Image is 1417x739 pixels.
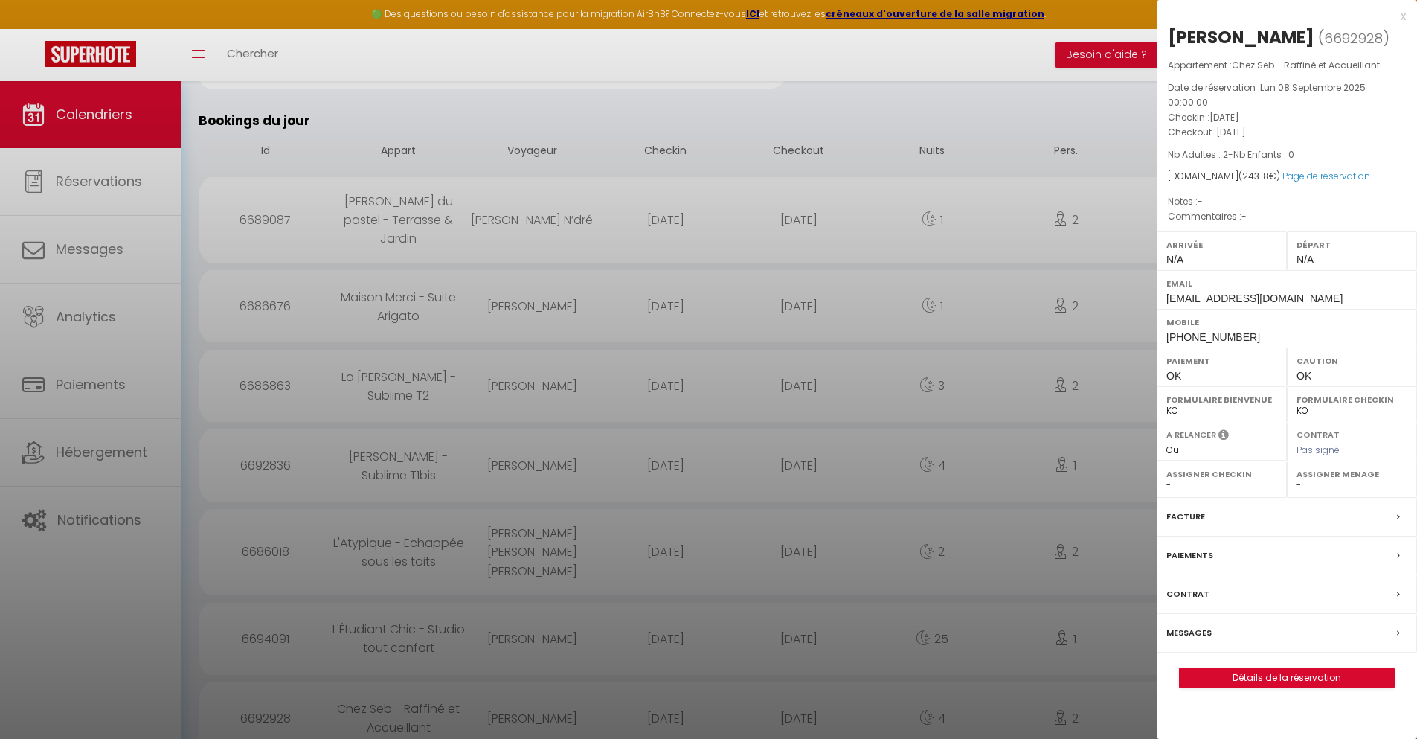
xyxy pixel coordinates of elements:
span: OK [1296,370,1311,382]
span: [DATE] [1209,111,1239,124]
p: Checkin : [1168,110,1406,125]
span: Nb Adultes : 2 [1168,148,1228,161]
p: Checkout : [1168,125,1406,140]
label: Départ [1296,237,1407,252]
span: N/A [1166,254,1183,266]
span: ( ) [1318,28,1389,48]
p: Date de réservation : [1168,80,1406,110]
span: Lun 08 Septembre 2025 00:00:00 [1168,81,1366,109]
span: 243.18 [1242,170,1269,182]
label: Messages [1166,625,1212,641]
span: Nb Enfants : 0 [1233,148,1294,161]
span: Chez Seb - Raffiné et Accueillant [1232,59,1380,71]
p: - [1168,147,1406,162]
div: [DOMAIN_NAME] [1168,170,1406,184]
span: 6692928 [1324,29,1383,48]
div: x [1157,7,1406,25]
label: Contrat [1296,429,1340,438]
span: [EMAIL_ADDRESS][DOMAIN_NAME] [1166,292,1343,304]
label: Assigner Checkin [1166,467,1277,482]
label: Paiement [1166,353,1277,368]
span: [PHONE_NUMBER] [1166,331,1260,343]
p: Commentaires : [1168,209,1406,224]
span: - [1198,195,1203,208]
a: Page de réservation [1282,170,1370,182]
label: A relancer [1166,429,1216,441]
button: Détails de la réservation [1179,668,1395,688]
span: - [1241,210,1247,223]
label: Formulaire Checkin [1296,392,1407,407]
span: N/A [1296,254,1314,266]
label: Mobile [1166,315,1407,330]
button: Ouvrir le widget de chat LiveChat [12,6,57,51]
span: ( €) [1238,170,1280,182]
label: Paiements [1166,548,1213,563]
p: Notes : [1168,194,1406,209]
p: Appartement : [1168,58,1406,73]
label: Arrivée [1166,237,1277,252]
i: Sélectionner OUI si vous souhaiter envoyer les séquences de messages post-checkout [1218,429,1229,445]
label: Facture [1166,509,1205,525]
label: Email [1166,276,1407,291]
span: OK [1166,370,1181,382]
label: Formulaire Bienvenue [1166,392,1277,407]
label: Caution [1296,353,1407,368]
label: Assigner Menage [1296,467,1407,482]
div: [PERSON_NAME] [1168,25,1314,49]
span: Pas signé [1296,444,1340,456]
label: Contrat [1166,586,1209,602]
span: [DATE] [1216,126,1246,138]
a: Détails de la réservation [1180,668,1394,688]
